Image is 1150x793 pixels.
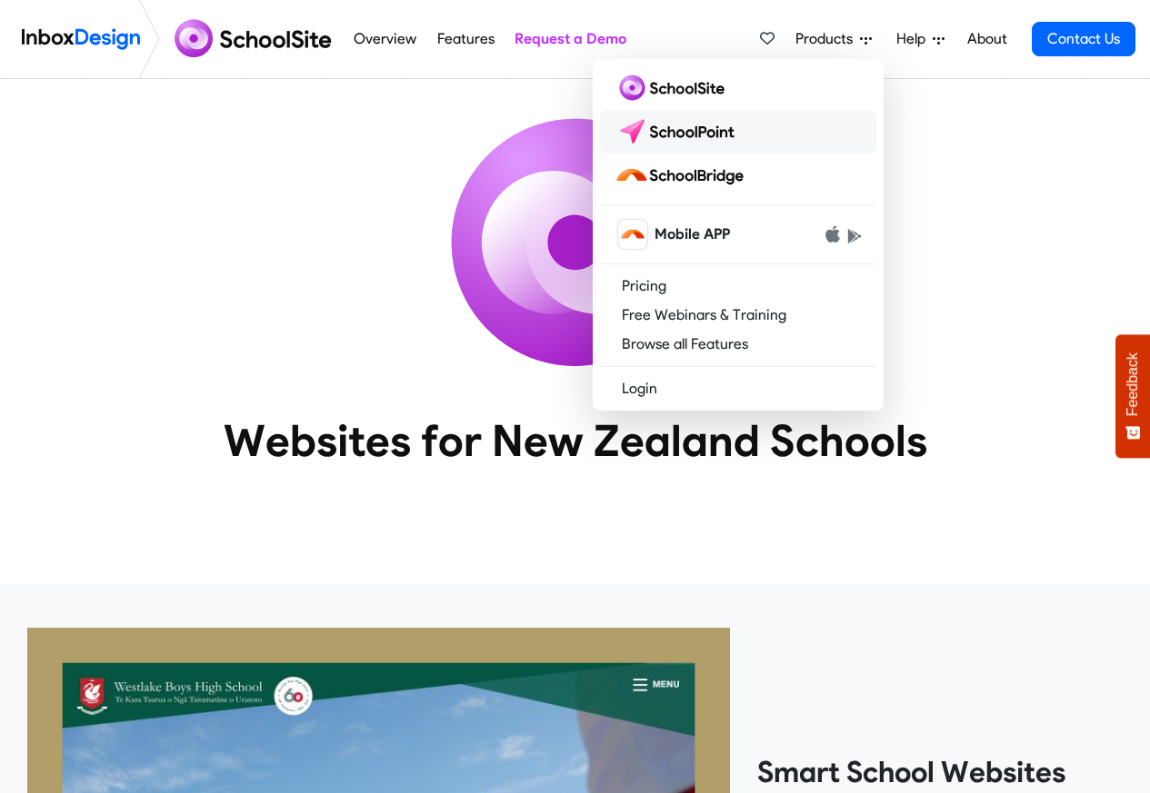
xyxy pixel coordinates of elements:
[1115,334,1150,458] button: Feedback - Show survey
[788,21,879,57] a: Products
[432,21,499,57] a: Features
[144,413,1007,468] heading: Websites for New Zealand Schools
[1032,22,1135,56] a: Contact Us
[167,17,344,61] img: schoolsite logo
[615,117,743,146] img: schoolpoint logo
[757,754,1123,790] heading: Smart School Websites
[600,272,876,301] a: Pricing
[795,28,860,50] span: Products
[600,374,876,403] a: Login
[600,213,876,256] a: schoolbridge icon Mobile APP
[655,223,730,245] span: Mobile APP
[962,21,1012,57] a: About
[593,59,884,411] div: Products
[509,21,631,57] a: Request a Demo
[600,301,876,330] a: Free Webinars & Training
[349,21,422,57] a: Overview
[600,330,876,359] a: Browse all Features
[1125,352,1141,416] span: Feedback
[615,74,732,103] img: schoolsite logo
[412,79,739,406] img: icon_schoolsite.svg
[618,220,647,249] img: schoolbridge icon
[889,21,952,57] a: Help
[615,161,751,190] img: schoolbridge logo
[896,28,933,50] span: Help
